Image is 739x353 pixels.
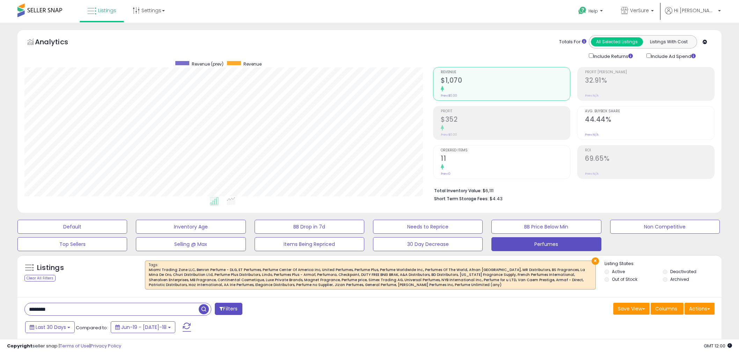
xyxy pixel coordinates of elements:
[441,70,570,74] span: Revenue
[585,155,714,164] h2: 69.65%
[704,343,732,349] span: 2025-08-18 12:00 GMT
[441,149,570,152] span: Ordered Items
[655,305,677,312] span: Columns
[674,7,716,14] span: Hi [PERSON_NAME]
[35,37,82,48] h5: Analytics
[441,110,570,113] span: Profit
[441,155,570,164] h2: 11
[585,70,714,74] span: Profit [PERSON_NAME]
[605,261,722,267] p: Listing States:
[136,237,246,251] button: Selling @ Max
[588,8,598,14] span: Help
[36,324,66,331] span: Last 30 Days
[441,93,457,98] small: Prev: $0.00
[7,343,32,349] strong: Copyright
[585,76,714,86] h2: 32.91%
[612,269,625,275] label: Active
[373,220,483,234] button: Needs to Reprice
[592,257,599,265] button: ×
[98,7,116,14] span: Listings
[111,321,175,333] button: Jun-19 - [DATE]-18
[651,303,683,315] button: Columns
[149,262,592,287] span: Tags :
[136,220,246,234] button: Inventory Age
[585,133,599,137] small: Prev: N/A
[573,1,610,23] a: Help
[149,268,592,287] div: Miami Trading Zone LLC, Benron Perfume - DLG, ET Perfumes, Perfume Center Of America Inc, United ...
[591,37,643,46] button: All Selected Listings
[441,76,570,86] h2: $1,070
[685,303,715,315] button: Actions
[491,237,601,251] button: Perfumes
[243,61,262,67] span: Revenue
[7,343,121,350] div: seller snap | |
[584,52,641,60] div: Include Returns
[25,321,75,333] button: Last 30 Days
[76,324,108,331] span: Compared to:
[613,303,650,315] button: Save View
[441,115,570,125] h2: $352
[37,263,64,273] h5: Listings
[585,115,714,125] h2: 44.44%
[441,172,451,176] small: Prev: 0
[559,39,586,45] div: Totals For
[255,237,364,251] button: Items Being Repriced
[90,343,121,349] a: Privacy Policy
[670,269,696,275] label: Deactivated
[630,7,649,14] span: VerSure
[434,188,482,194] b: Total Inventory Value:
[490,195,503,202] span: $4.43
[60,343,89,349] a: Terms of Use
[670,276,689,282] label: Archived
[491,220,601,234] button: BB Price Below Min
[434,186,709,194] li: $6,111
[585,149,714,152] span: ROI
[255,220,364,234] button: BB Drop in 7d
[665,7,721,23] a: Hi [PERSON_NAME]
[441,133,457,137] small: Prev: $0.00
[612,276,637,282] label: Out of Stock
[17,237,127,251] button: Top Sellers
[585,93,599,98] small: Prev: N/A
[192,61,224,67] span: Revenue (prev)
[215,303,242,315] button: Filters
[585,172,599,176] small: Prev: N/A
[24,275,56,281] div: Clear All Filters
[578,6,587,15] i: Get Help
[434,196,489,202] b: Short Term Storage Fees:
[17,220,127,234] button: Default
[121,324,167,331] span: Jun-19 - [DATE]-18
[373,237,483,251] button: 30 Day Decrease
[641,52,707,60] div: Include Ad Spend
[610,220,720,234] button: Non Competitive
[585,110,714,113] span: Avg. Buybox Share
[643,37,695,46] button: Listings With Cost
